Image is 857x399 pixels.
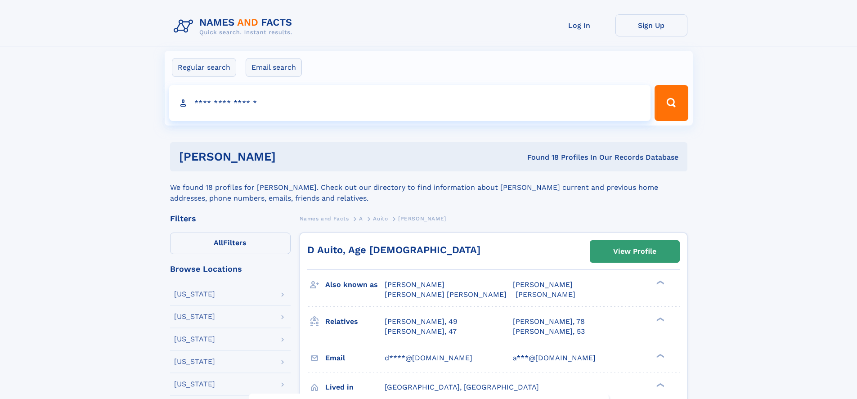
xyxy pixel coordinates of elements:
[172,58,236,77] label: Regular search
[174,381,215,388] div: [US_STATE]
[513,354,596,362] span: a***@[DOMAIN_NAME]
[654,353,665,359] div: ❯
[359,215,363,222] span: A
[654,316,665,322] div: ❯
[174,313,215,320] div: [US_STATE]
[170,233,291,254] label: Filters
[307,244,480,256] a: D Auito, Age [DEMOGRAPHIC_DATA]
[654,382,665,388] div: ❯
[325,380,385,395] h3: Lived in
[170,14,300,39] img: Logo Names and Facts
[513,317,585,327] a: [PERSON_NAME], 78
[325,350,385,366] h3: Email
[174,358,215,365] div: [US_STATE]
[398,215,446,222] span: [PERSON_NAME]
[170,171,687,204] div: We found 18 profiles for [PERSON_NAME]. Check out our directory to find information about [PERSON...
[613,241,656,262] div: View Profile
[179,151,402,162] h1: [PERSON_NAME]
[654,280,665,286] div: ❯
[516,290,575,299] span: [PERSON_NAME]
[246,58,302,77] label: Email search
[300,213,349,224] a: Names and Facts
[174,336,215,343] div: [US_STATE]
[174,291,215,298] div: [US_STATE]
[401,152,678,162] div: Found 18 Profiles In Our Records Database
[214,238,223,247] span: All
[385,280,444,289] span: [PERSON_NAME]
[359,213,363,224] a: A
[513,327,585,336] a: [PERSON_NAME], 53
[655,85,688,121] button: Search Button
[543,14,615,36] a: Log In
[513,280,573,289] span: [PERSON_NAME]
[170,265,291,273] div: Browse Locations
[325,277,385,292] h3: Also known as
[170,215,291,223] div: Filters
[615,14,687,36] a: Sign Up
[385,317,458,327] a: [PERSON_NAME], 49
[385,290,507,299] span: [PERSON_NAME] [PERSON_NAME]
[590,241,679,262] a: View Profile
[373,213,388,224] a: Auito
[325,314,385,329] h3: Relatives
[385,383,539,391] span: [GEOGRAPHIC_DATA], [GEOGRAPHIC_DATA]
[373,215,388,222] span: Auito
[385,327,457,336] a: [PERSON_NAME], 47
[169,85,651,121] input: search input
